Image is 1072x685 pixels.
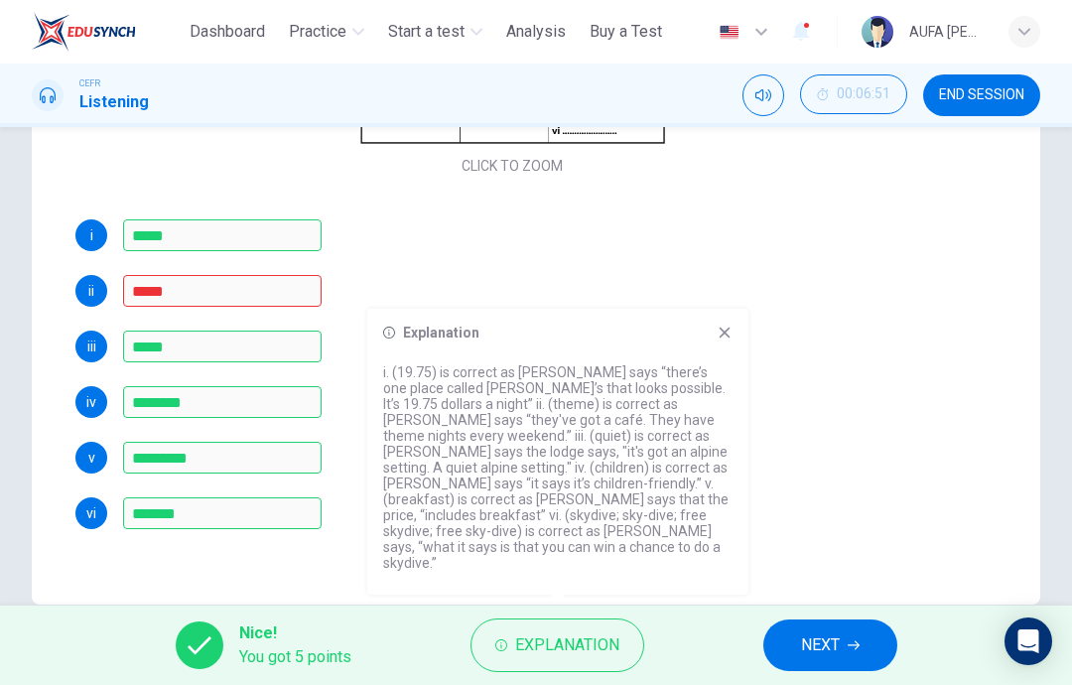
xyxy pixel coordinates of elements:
[86,506,96,520] span: vi
[289,20,346,44] span: Practice
[909,20,985,44] div: AUFA [PERSON_NAME]
[800,74,907,116] div: Hide
[742,74,784,116] div: Mute
[388,20,465,44] span: Start a test
[239,621,351,645] span: Nice!
[862,16,893,48] img: Profile picture
[1005,617,1052,665] div: Open Intercom Messenger
[939,87,1024,103] span: END SESSION
[123,331,322,362] input: quiet
[515,631,619,659] span: Explanation
[801,631,840,659] span: NEXT
[88,284,94,298] span: ii
[79,90,149,114] h1: Listening
[239,645,351,669] span: You got 5 points
[123,497,322,529] input: skydive; sky-dive; free skydive; free sky-dive
[190,20,265,44] span: Dashboard
[403,325,479,341] h6: Explanation
[32,12,136,52] img: ELTC logo
[717,25,741,40] img: en
[383,364,733,571] p: i. (19.75) is correct as [PERSON_NAME] says “there’s one place called [PERSON_NAME]’s that looks ...
[123,442,322,474] input: breakfast
[123,386,322,418] input: children
[837,86,890,102] span: 00:06:51
[506,20,566,44] span: Analysis
[590,20,662,44] span: Buy a Test
[79,76,100,90] span: CEFR
[86,395,96,409] span: iv
[87,340,96,353] span: iii
[90,228,93,242] span: i
[123,219,322,251] input: 19.75
[88,451,95,465] span: v
[123,275,322,307] input: theme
